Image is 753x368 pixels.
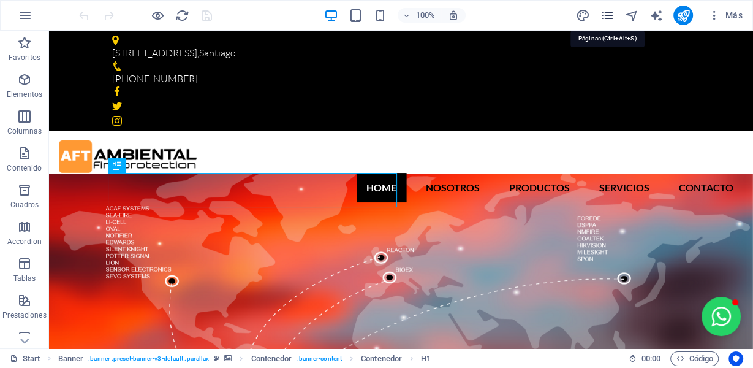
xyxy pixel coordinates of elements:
[58,351,431,366] nav: breadcrumb
[653,266,692,305] button: Open chat window
[650,354,652,363] span: :
[708,9,743,21] span: Más
[88,351,209,366] span: . banner .preset-banner-v3-default .parallax
[10,351,40,366] a: Haz clic para cancelar la selección y doble clic para abrir páginas
[7,90,42,99] p: Elementos
[251,351,292,366] span: Haz clic para seleccionar y doble clic para editar
[58,351,84,366] span: Haz clic para seleccionar y doble clic para editar
[575,8,590,23] button: design
[224,355,232,362] i: Este elemento contiene un fondo
[641,351,660,366] span: 00 00
[676,9,691,23] i: Publicar
[214,355,219,362] i: Este elemento es un preajuste personalizable
[600,8,615,23] button: pages
[297,351,342,366] span: . banner-content
[673,6,693,25] button: publish
[7,126,42,136] p: Columnas
[13,274,36,283] p: Tablas
[670,351,719,366] button: Código
[421,351,431,366] span: Haz clic para seleccionar y doble clic para editar
[416,8,436,23] h6: 100%
[676,351,713,366] span: Código
[576,9,590,23] i: Diseño (Ctrl+Alt+Y)
[398,8,441,23] button: 100%
[728,351,743,366] button: Usercentrics
[150,8,165,23] button: Haz clic para salir del modo de previsualización y seguir editando
[175,8,189,23] button: reload
[7,237,42,247] p: Accordion
[649,9,664,23] i: AI Writer
[7,163,42,173] p: Contenido
[2,310,46,320] p: Prestaciones
[175,9,189,23] i: Volver a cargar página
[625,9,639,23] i: Navegador
[624,8,639,23] button: navigator
[629,351,661,366] h6: Tiempo de la sesión
[703,6,747,25] button: Más
[448,10,459,21] i: Al redimensionar, ajustar el nivel de zoom automáticamente para ajustarse al dispositivo elegido.
[10,200,39,210] p: Cuadros
[9,53,40,63] p: Favoritos
[63,31,632,56] a: [PHONE_NUMBER]
[649,8,664,23] button: text_generator
[361,351,402,366] span: Haz clic para seleccionar y doble clic para editar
